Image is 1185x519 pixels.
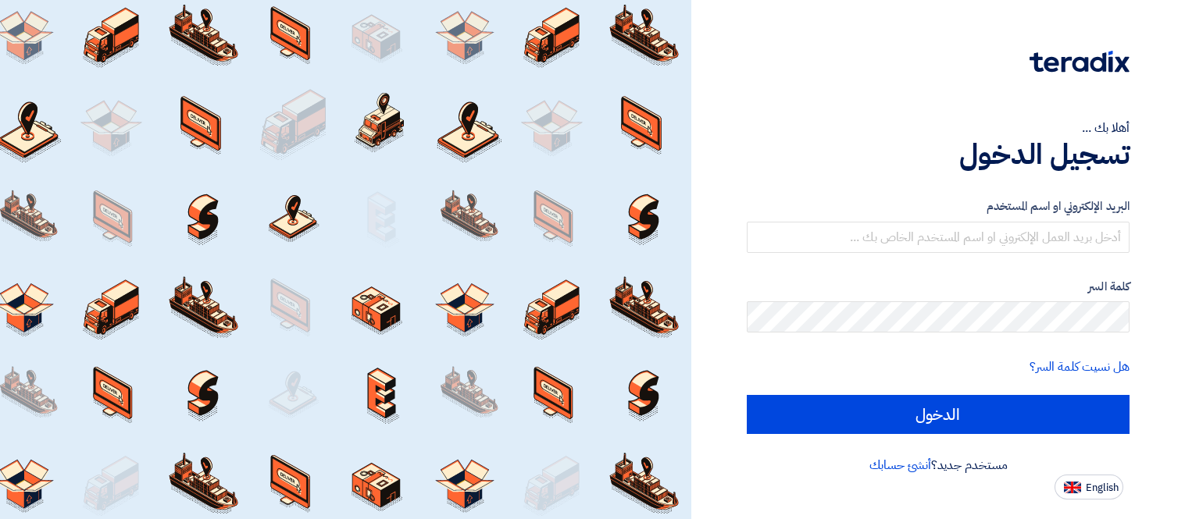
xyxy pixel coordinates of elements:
h1: تسجيل الدخول [747,137,1130,172]
div: أهلا بك ... [747,119,1130,137]
a: أنشئ حسابك [869,456,931,475]
label: البريد الإلكتروني او اسم المستخدم [747,197,1130,215]
img: en-US.png [1064,482,1081,493]
img: Teradix logo [1030,51,1130,73]
span: English [1086,482,1119,493]
button: English [1055,475,1123,499]
label: كلمة السر [747,278,1130,296]
div: مستخدم جديد؟ [747,456,1130,475]
input: أدخل بريد العمل الإلكتروني او اسم المستخدم الخاص بك ... [747,222,1130,253]
a: هل نسيت كلمة السر؟ [1030,357,1130,376]
input: الدخول [747,395,1130,434]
